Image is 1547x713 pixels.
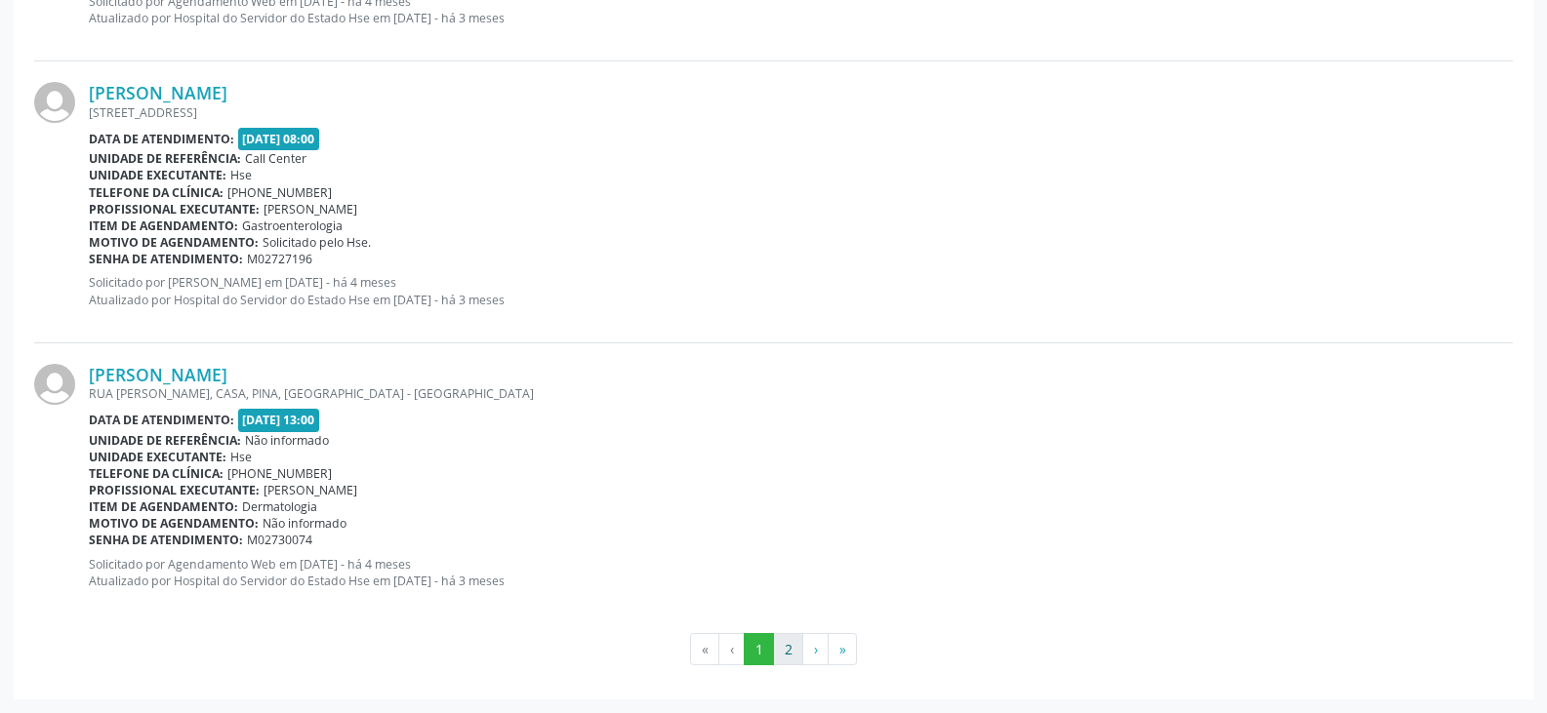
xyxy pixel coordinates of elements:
span: Gastroenterologia [242,218,343,234]
b: Telefone da clínica: [89,465,224,482]
img: img [34,364,75,405]
button: Go to next page [802,633,829,666]
span: Não informado [245,432,329,449]
b: Data de atendimento: [89,131,234,147]
b: Unidade de referência: [89,150,241,167]
b: Data de atendimento: [89,412,234,428]
span: [PERSON_NAME] [264,482,357,498]
b: Unidade executante: [89,167,226,183]
b: Profissional executante: [89,482,260,498]
p: Solicitado por Agendamento Web em [DATE] - há 4 meses Atualizado por Hospital do Servidor do Esta... [89,556,1513,589]
b: Unidade de referência: [89,432,241,449]
span: [PERSON_NAME] [264,201,357,218]
span: M02730074 [247,532,312,548]
span: Solicitado pelo Hse. [263,234,371,251]
span: [PHONE_NUMBER] [227,465,332,482]
span: M02727196 [247,251,312,267]
button: Go to page 2 [773,633,803,666]
p: Solicitado por [PERSON_NAME] em [DATE] - há 4 meses Atualizado por Hospital do Servidor do Estado... [89,274,1513,307]
div: RUA [PERSON_NAME], CASA, PINA, [GEOGRAPHIC_DATA] - [GEOGRAPHIC_DATA] [89,385,1513,402]
span: [PHONE_NUMBER] [227,184,332,201]
span: Hse [230,449,252,465]
span: Hse [230,167,252,183]
b: Senha de atendimento: [89,532,243,548]
b: Motivo de agendamento: [89,515,259,532]
img: img [34,82,75,123]
b: Profissional executante: [89,201,260,218]
button: Go to last page [828,633,857,666]
span: Call Center [245,150,306,167]
ul: Pagination [34,633,1513,666]
b: Item de agendamento: [89,498,238,515]
button: Go to page 1 [744,633,774,666]
span: [DATE] 08:00 [238,128,320,150]
b: Senha de atendimento: [89,251,243,267]
b: Motivo de agendamento: [89,234,259,251]
b: Telefone da clínica: [89,184,224,201]
span: [DATE] 13:00 [238,409,320,431]
div: [STREET_ADDRESS] [89,104,1513,121]
b: Unidade executante: [89,449,226,465]
a: [PERSON_NAME] [89,82,227,103]
b: Item de agendamento: [89,218,238,234]
span: Não informado [263,515,346,532]
span: Dermatologia [242,498,317,515]
a: [PERSON_NAME] [89,364,227,385]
